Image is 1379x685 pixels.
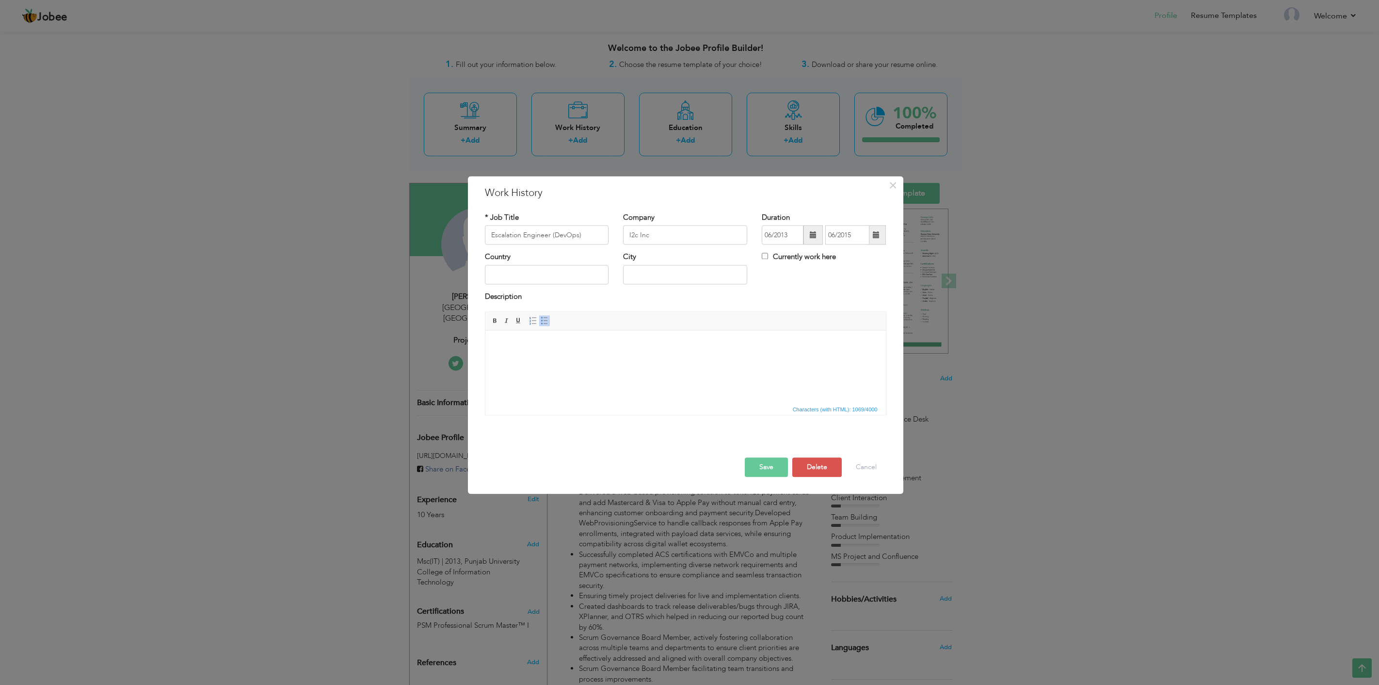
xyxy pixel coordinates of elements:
[623,252,636,262] label: City
[745,458,788,477] button: Save
[485,331,886,404] iframe: Rich Text Editor, workEditor
[485,186,886,200] h3: Work History
[513,316,524,326] a: Underline
[539,316,550,326] a: Insert/Remove Bulleted List
[485,292,522,302] label: Description
[485,212,519,223] label: * Job Title
[623,212,655,223] label: Company
[762,252,836,262] label: Currently work here
[846,458,886,477] button: Cancel
[762,212,790,223] label: Duration
[889,177,897,194] span: ×
[501,316,512,326] a: Italic
[791,406,881,414] div: Statistics
[791,406,880,414] span: Characters (with HTML): 1069/4000
[885,178,901,193] button: Close
[490,316,500,326] a: Bold
[485,252,511,262] label: Country
[762,226,803,245] input: From
[825,226,869,245] input: Present
[792,458,842,477] button: Delete
[762,253,768,260] input: Currently work here
[528,316,538,326] a: Insert/Remove Numbered List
